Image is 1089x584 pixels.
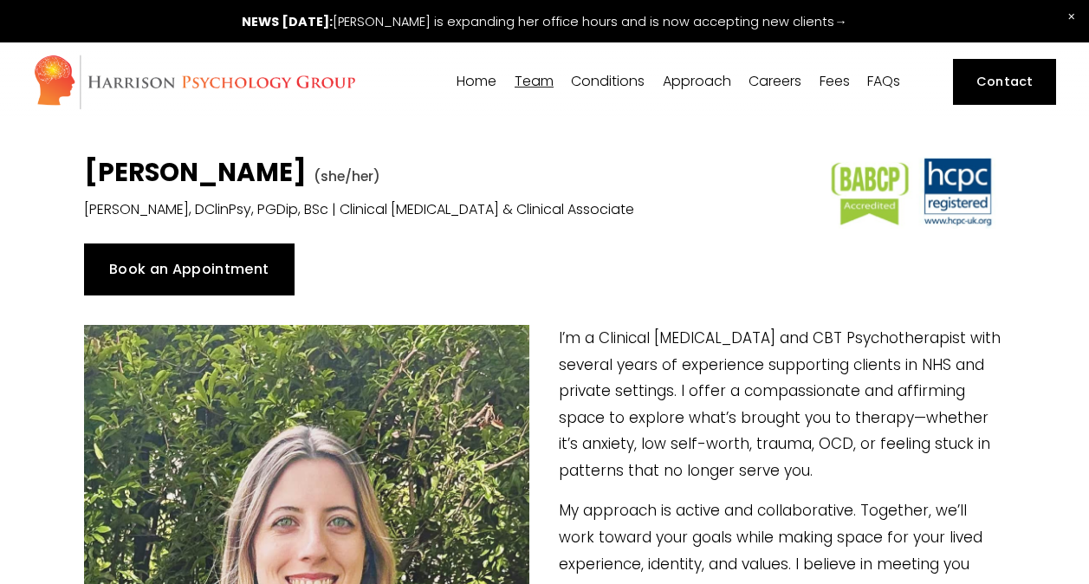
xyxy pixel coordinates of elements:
[571,75,645,88] span: Conditions
[457,74,496,90] a: Home
[84,154,307,190] strong: [PERSON_NAME]
[84,243,295,295] a: Book an Appointment
[33,54,356,110] img: Harrison Psychology Group
[515,75,554,88] span: Team
[84,198,768,223] p: [PERSON_NAME], DClinPsy, PGDip, BSc | Clinical [MEDICAL_DATA] & Clinical Associate
[571,74,645,90] a: folder dropdown
[820,74,850,90] a: Fees
[953,59,1056,105] a: Contact
[663,75,731,88] span: Approach
[749,74,801,90] a: Careers
[663,74,731,90] a: folder dropdown
[314,166,380,186] span: (she/her)
[515,74,554,90] a: folder dropdown
[84,325,1005,484] p: I’m a Clinical [MEDICAL_DATA] and CBT Psychotherapist with several years of experience supporting...
[867,74,900,90] a: FAQs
